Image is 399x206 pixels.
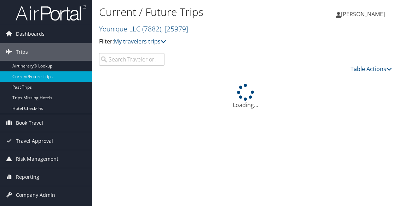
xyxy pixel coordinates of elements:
[16,168,39,186] span: Reporting
[16,5,86,21] img: airportal-logo.png
[16,132,53,150] span: Travel Approval
[161,24,188,34] span: , [ 25979 ]
[99,37,294,46] p: Filter:
[336,4,392,25] a: [PERSON_NAME]
[114,37,166,45] a: My travelers trips
[16,43,28,61] span: Trips
[351,65,392,73] a: Table Actions
[99,84,392,109] div: Loading...
[99,53,164,66] input: Search Traveler or Arrival City
[16,25,45,43] span: Dashboards
[341,10,385,18] span: [PERSON_NAME]
[99,24,188,34] a: Younique LLC
[142,24,161,34] span: ( 7882 )
[16,150,58,168] span: Risk Management
[99,5,294,19] h1: Current / Future Trips
[16,114,43,132] span: Book Travel
[16,186,55,204] span: Company Admin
